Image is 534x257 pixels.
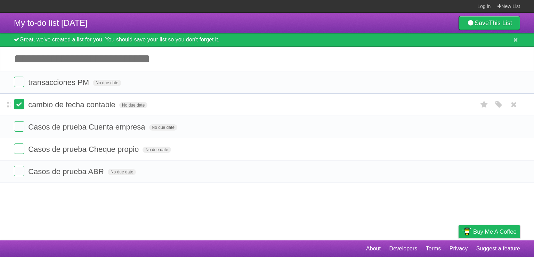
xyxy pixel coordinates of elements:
[459,16,520,30] a: SaveThis List
[28,123,147,131] span: Casos de prueba Cuenta empresa
[28,145,140,154] span: Casos de prueba Cheque propio
[28,100,117,109] span: cambio de fecha contable
[389,242,417,255] a: Developers
[14,121,24,132] label: Done
[14,77,24,87] label: Done
[459,225,520,238] a: Buy me a coffee
[28,167,106,176] span: Casos de prueba ABR
[143,147,171,153] span: No due date
[28,78,91,87] span: transacciones PM
[426,242,441,255] a: Terms
[108,169,136,175] span: No due date
[489,20,512,26] b: This List
[14,143,24,154] label: Done
[14,99,24,109] label: Done
[476,242,520,255] a: Suggest a feature
[478,99,491,110] label: Star task
[366,242,381,255] a: About
[119,102,147,108] span: No due date
[14,166,24,176] label: Done
[473,226,517,238] span: Buy me a coffee
[149,124,177,131] span: No due date
[93,80,121,86] span: No due date
[462,226,471,237] img: Buy me a coffee
[14,18,88,28] span: My to-do list [DATE]
[450,242,468,255] a: Privacy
